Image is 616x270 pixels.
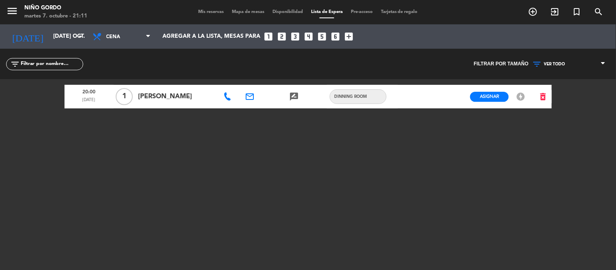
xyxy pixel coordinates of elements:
i: add_circle_outline [528,7,538,17]
span: [PERSON_NAME] [138,91,214,102]
i: looks_5 [317,31,327,42]
i: turned_in_not [572,7,582,17]
i: looks_4 [303,31,314,42]
span: Agregar a la lista, mesas para [162,33,260,40]
i: looks_two [277,31,287,42]
i: menu [6,5,18,17]
span: Cena [106,29,145,45]
span: Mapa de mesas [228,10,268,14]
input: Filtrar por nombre... [20,60,83,69]
i: email [245,92,255,102]
span: [DATE] [67,97,111,107]
span: Filtrar por tamaño [474,60,529,68]
span: VER TODO [544,62,565,67]
i: arrow_drop_down [76,32,85,41]
span: Mis reservas [194,10,228,14]
i: looks_one [263,31,274,42]
span: Asignar [480,93,499,99]
button: offline_bolt [513,91,528,102]
button: delete_forever [535,90,552,104]
button: Asignar [470,92,509,102]
i: delete_forever [538,92,548,102]
button: menu [6,5,18,20]
span: Pre-acceso [347,10,377,14]
i: exit_to_app [550,7,560,17]
span: 1 [116,88,133,105]
i: search [594,7,604,17]
div: martes 7. octubre - 21:11 [24,12,87,20]
i: [DATE] [6,28,49,45]
span: Disponibilidad [268,10,307,14]
span: Tarjetas de regalo [377,10,422,14]
i: rate_review [289,92,299,102]
span: 20:00 [67,86,111,97]
div: Niño Gordo [24,4,87,12]
i: looks_3 [290,31,300,42]
i: offline_bolt [516,92,525,102]
i: filter_list [10,59,20,69]
span: DINNING ROOM [330,93,371,100]
span: Lista de Espera [307,10,347,14]
i: add_box [344,31,354,42]
i: looks_6 [330,31,341,42]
